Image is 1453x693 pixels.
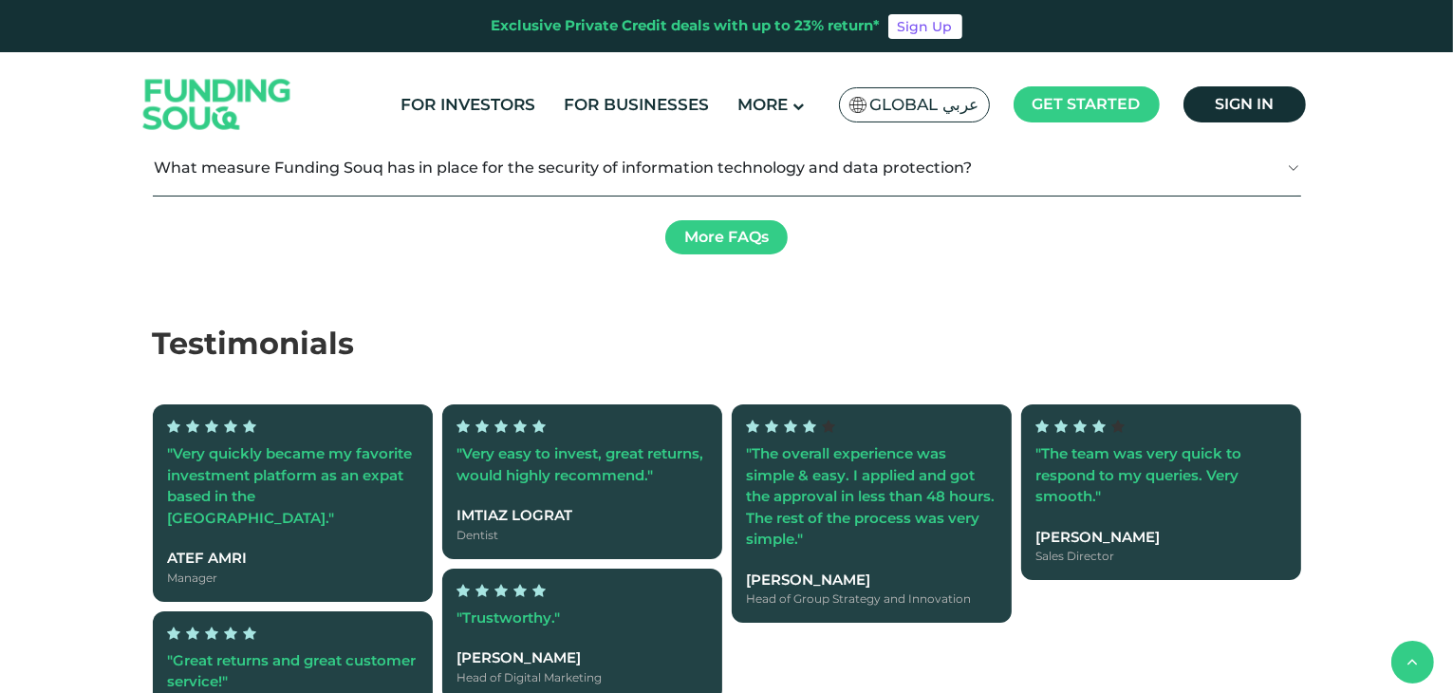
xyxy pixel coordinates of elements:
span: Sign in [1215,95,1274,113]
div: [PERSON_NAME] [1036,526,1286,548]
div: Atef Amri [168,548,418,570]
span: Global عربي [870,94,979,116]
div: Imtiaz Lograt [457,505,707,527]
div: Head of Group Strategy and Innovation [747,590,997,608]
a: For Investors [396,89,540,121]
div: Sales Director [1036,548,1286,565]
span: Get started [1033,95,1141,113]
div: Exclusive Private Credit deals with up to 23% return* [492,15,881,37]
span: "Trustworthy." [457,608,561,626]
span: "Great returns and great customer service!" [168,650,417,690]
div: [PERSON_NAME] [747,569,997,590]
span: "Very easy to invest, great returns, would highly recommend." [457,444,704,484]
img: SA Flag [849,97,866,113]
div: [PERSON_NAME] [457,647,707,669]
div: Dentist [457,526,707,543]
a: More FAQs [665,220,788,254]
a: For Businesses [559,89,714,121]
span: "The team was very quick to respond to my queries. Very smooth." [1036,444,1242,505]
div: Manager [168,569,418,586]
span: Testimonials [153,325,355,362]
span: "Very quickly became my favorite investment platform as an expat based in the [GEOGRAPHIC_DATA]." [168,444,413,527]
button: What measure Funding Souq has in place for the security of information technology and data protec... [153,140,1301,196]
span: More [737,95,788,114]
a: Sign Up [888,14,962,39]
a: Sign in [1183,86,1306,122]
div: Head of Digital Marketing [457,668,707,685]
button: back [1391,641,1434,684]
span: "The overall experience was simple & easy. I applied and got the approval in less than 48 hours. ... [747,444,996,548]
img: Logo [124,57,310,153]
